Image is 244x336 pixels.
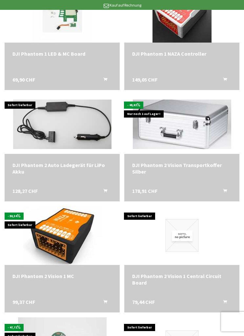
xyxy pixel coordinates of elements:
a: DJI Phantom 2 Vision 1 Central Circuit Board 79,44 CHF In den Warenkorb [132,273,232,286]
img: DJI Phantom 2 Vision Transportkoffer Silber [133,100,231,149]
button: In den Warenkorb [215,299,231,307]
div: DJI Phantom 1 LED & MC Board [12,50,112,57]
button: In den Warenkorb [215,188,231,196]
button: In den Warenkorb [95,188,111,196]
button: In den Warenkorb [95,76,111,85]
a: DJI Phantom 1 LED & MC Board 69,90 CHF In den Warenkorb [12,50,112,57]
a: DJI Phantom 2 Vision 1 MC 99,37 CHF In den Warenkorb [12,273,112,279]
img: DJI Phantom 2 Vision 1 Central Circuit Board [166,219,198,252]
div: DJI Phantom 2 Vision Transportkoffer Silber [132,162,232,175]
button: In den Warenkorb [95,299,111,307]
span: 178,91 CHF [132,188,157,194]
span: 79,44 CHF [132,299,155,305]
span: 99,37 CHF [12,299,35,305]
img: DJI Phantom 2 Auto Ladegerät für LiPo Akku [13,100,112,149]
span: 149,05 CHF [132,76,157,83]
div: DJI Phantom 2 Vision 1 Central Circuit Board [132,273,232,286]
span: 128,27 CHF [12,188,38,194]
a: DJI Phantom 2 Auto Ladegerät für LiPo Akku 128,27 CHF In den Warenkorb [12,162,112,175]
div: DJI Phantom 2 Vision 1 MC [12,273,112,279]
a: DJI Phantom 2 Vision Transportkoffer Silber 178,91 CHF In den Warenkorb [132,162,232,175]
button: In den Warenkorb [215,76,231,85]
img: DJI Phantom 2 Vision 1 MC [23,206,102,265]
a: DJI Phantom 1 NAZA Controller 149,05 CHF In den Warenkorb [132,50,232,57]
span: 69,90 CHF [12,76,35,83]
div: DJI Phantom 1 NAZA Controller [132,50,232,57]
div: DJI Phantom 2 Auto Ladegerät für LiPo Akku [12,162,112,175]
